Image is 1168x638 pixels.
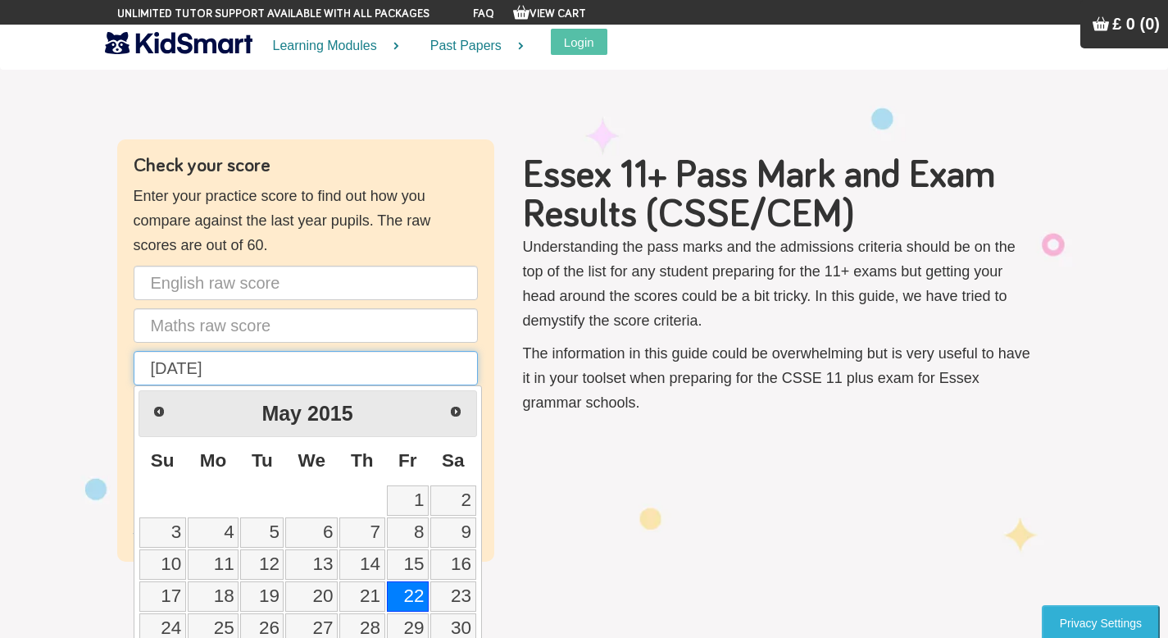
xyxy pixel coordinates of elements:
[339,549,384,580] a: 14
[240,581,284,612] a: 19
[141,393,178,430] a: Prev
[134,308,478,343] input: Maths raw score
[430,485,476,516] a: 2
[387,581,429,612] a: 22
[285,517,338,548] a: 6
[139,581,186,612] a: 17
[261,402,302,425] span: May
[134,266,478,300] input: English raw score
[339,581,384,612] a: 21
[134,351,478,385] input: Date of birth (d/m/y) e.g. 27/12/2007
[430,549,476,580] a: 16
[513,4,529,21] img: Your items in the shopping basket
[252,25,410,68] a: Learning Modules
[523,341,1035,415] p: The information in this guide could be overwhelming but is very useful to have it in your toolset...
[298,450,325,471] span: Wednesday
[188,581,239,612] a: 18
[285,549,338,580] a: 13
[430,581,476,612] a: 23
[523,235,1035,333] p: Understanding the pass marks and the admissions criteria should be on the top of the list for any...
[387,485,429,516] a: 1
[387,549,429,580] a: 15
[105,29,252,57] img: KidSmart logo
[473,8,494,20] a: FAQ
[1093,16,1109,32] img: Your items in the shopping basket
[339,517,384,548] a: 7
[430,517,476,548] a: 9
[410,25,534,68] a: Past Papers
[139,517,186,548] a: 3
[449,405,462,418] span: Next
[513,8,586,20] a: View Cart
[551,29,607,55] button: Login
[152,405,166,418] span: Prev
[240,549,284,580] a: 12
[117,6,429,22] span: Unlimited tutor support available with all packages
[188,549,239,580] a: 11
[188,517,239,548] a: 4
[307,402,353,425] span: 2015
[1112,15,1160,33] span: £ 0 (0)
[139,549,186,580] a: 10
[387,517,429,548] a: 8
[134,184,478,257] p: Enter your practice score to find out how you compare against the last year pupils. The raw score...
[134,156,478,175] h4: Check your score
[240,517,284,548] a: 5
[442,450,465,471] span: Saturday
[523,156,1035,235] h1: Essex 11+ Pass Mark and Exam Results (CSSE/CEM)
[398,450,417,471] span: Friday
[351,450,374,471] span: Thursday
[285,581,338,612] a: 20
[151,450,175,471] span: Sunday
[200,450,227,471] span: Monday
[252,450,273,471] span: Tuesday
[438,393,475,430] a: Next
